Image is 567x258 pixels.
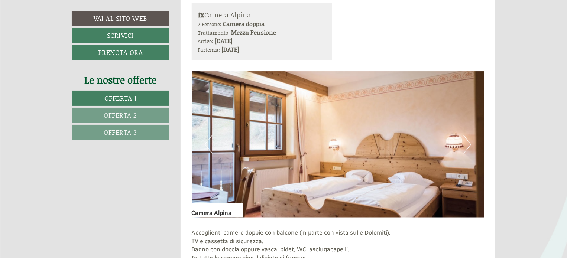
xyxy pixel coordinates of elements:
span: Offerta 2 [104,110,137,120]
span: Offerta 1 [104,93,137,103]
small: Trattamento: [198,29,230,36]
div: Camera Alpina [198,9,326,20]
img: image [192,71,485,218]
a: Scrivici [72,28,169,43]
a: Vai al sito web [72,11,169,26]
small: Arrivo: [198,37,214,45]
b: [DATE] [215,36,233,45]
b: Mezza Pensione [231,28,276,36]
b: 1x [198,9,205,20]
b: [DATE] [222,45,240,53]
b: Camera doppia [223,19,265,28]
a: Prenota ora [72,45,169,60]
div: Camera Alpina [192,203,243,218]
div: Le nostre offerte [72,73,169,87]
span: Offerta 3 [104,127,137,137]
small: Partenza: [198,46,220,53]
button: Next [463,135,471,154]
button: Previous [205,135,213,154]
small: 2 Persone: [198,20,222,28]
